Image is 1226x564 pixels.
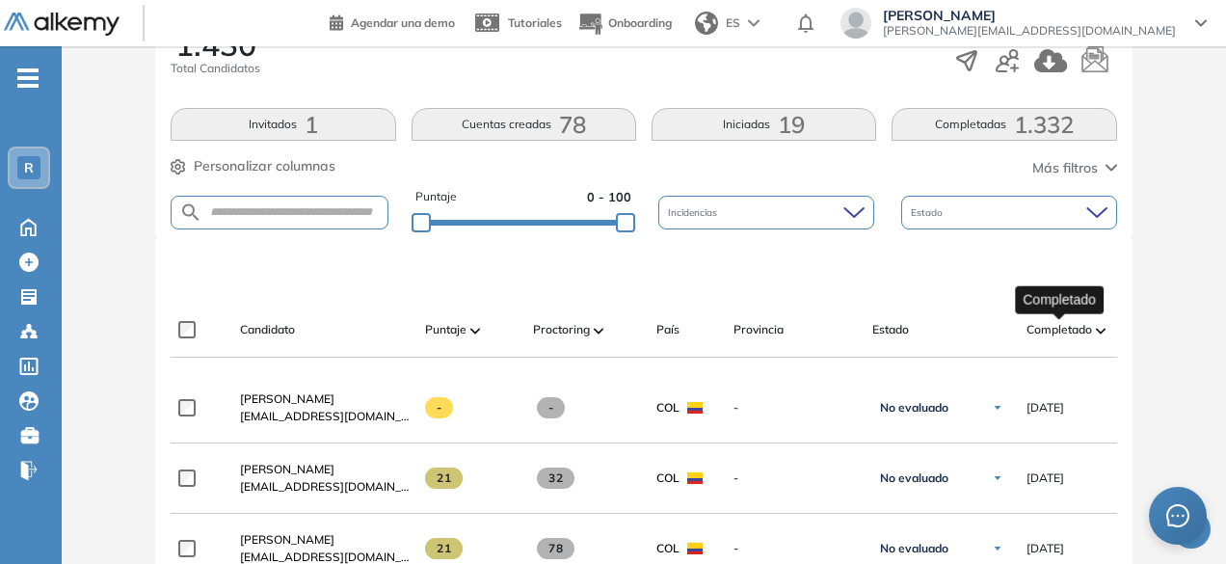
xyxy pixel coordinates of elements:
[883,23,1176,39] span: [PERSON_NAME][EMAIL_ADDRESS][DOMAIN_NAME]
[194,156,335,176] span: Personalizar columnas
[892,108,1116,141] button: Completadas1.332
[240,321,295,338] span: Candidato
[533,321,590,338] span: Proctoring
[872,321,909,338] span: Estado
[726,14,740,32] span: ES
[992,543,1003,554] img: Ícono de flecha
[880,541,948,556] span: No evaluado
[992,472,1003,484] img: Ícono de flecha
[171,156,335,176] button: Personalizar columnas
[1166,504,1189,527] span: message
[880,400,948,416] span: No evaluado
[537,397,565,418] span: -
[240,390,410,408] a: [PERSON_NAME]
[1026,540,1064,557] span: [DATE]
[425,468,463,489] span: 21
[656,540,680,557] span: COL
[537,538,574,559] span: 78
[240,461,410,478] a: [PERSON_NAME]
[1026,399,1064,416] span: [DATE]
[687,543,703,554] img: COL
[4,13,120,37] img: Logo
[748,19,760,27] img: arrow
[415,188,457,206] span: Puntaje
[1026,321,1092,338] span: Completado
[1032,158,1117,178] button: Más filtros
[240,391,334,406] span: [PERSON_NAME]
[656,399,680,416] span: COL
[652,108,876,141] button: Iniciadas19
[733,399,857,416] span: -
[687,402,703,414] img: COL
[330,10,455,33] a: Agendar una demo
[240,478,410,496] span: [EMAIL_ADDRESS][DOMAIN_NAME]
[351,15,455,30] span: Agendar una demo
[179,201,202,225] img: SEARCH_ALT
[880,470,948,486] span: No evaluado
[425,538,463,559] span: 21
[594,328,603,334] img: [missing "en.ARROW_ALT" translation]
[911,205,946,220] span: Estado
[24,160,34,175] span: R
[608,15,672,30] span: Onboarding
[668,205,721,220] span: Incidencias
[1096,328,1106,334] img: [missing "en.ARROW_ALT" translation]
[425,397,453,418] span: -
[587,188,631,206] span: 0 - 100
[171,108,395,141] button: Invitados1
[883,8,1176,23] span: [PERSON_NAME]
[733,470,857,487] span: -
[425,321,466,338] span: Puntaje
[695,12,718,35] img: world
[240,462,334,476] span: [PERSON_NAME]
[240,408,410,425] span: [EMAIL_ADDRESS][DOMAIN_NAME]
[1026,470,1064,487] span: [DATE]
[1032,158,1098,178] span: Más filtros
[992,402,1003,414] img: Ícono de flecha
[412,108,636,141] button: Cuentas creadas78
[733,321,784,338] span: Provincia
[577,3,672,44] button: Onboarding
[687,472,703,484] img: COL
[901,196,1117,229] div: Estado
[171,60,260,77] span: Total Candidatos
[537,468,574,489] span: 32
[656,321,680,338] span: País
[240,531,410,549] a: [PERSON_NAME]
[656,470,680,487] span: COL
[658,196,874,229] div: Incidencias
[470,328,480,334] img: [missing "en.ARROW_ALT" translation]
[240,532,334,547] span: [PERSON_NAME]
[733,540,857,557] span: -
[1015,285,1104,313] div: Completado
[508,15,562,30] span: Tutoriales
[17,76,39,80] i: -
